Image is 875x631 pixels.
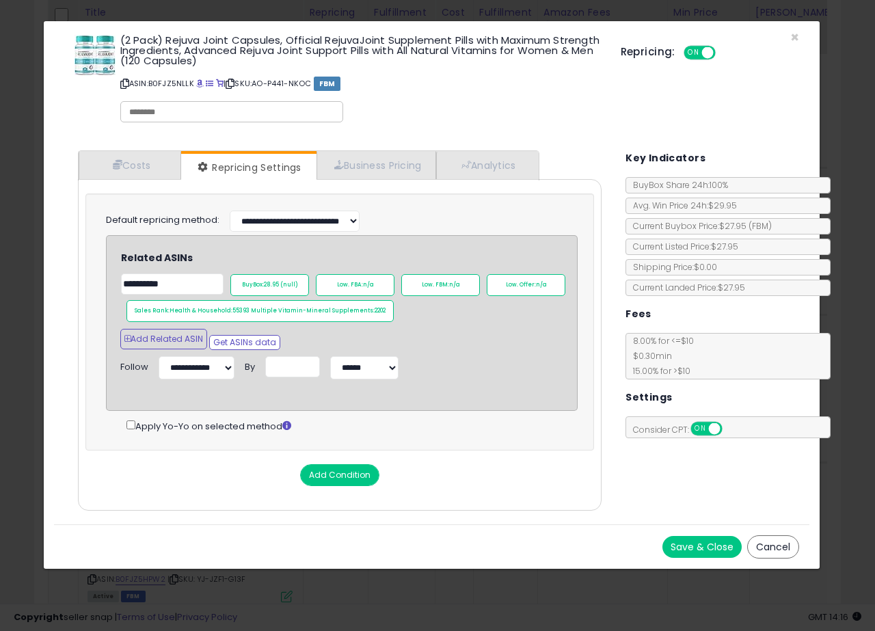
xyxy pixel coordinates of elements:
[626,282,745,293] span: Current Landed Price: $27.95
[316,274,394,296] div: Low. FBA:
[126,418,578,433] div: Apply Yo-Yo on selected method
[120,72,600,94] p: ASIN: B0FJZ5NLLK | SKU: AO-P441-NKOC
[625,389,672,406] h5: Settings
[747,535,799,559] button: Cancel
[713,47,735,59] span: OFF
[536,281,547,288] span: n/a
[126,300,394,322] div: Sales Rank:
[120,329,207,349] button: Add Related ASIN
[106,214,219,227] label: Default repricing method:
[685,47,702,59] span: ON
[625,306,651,323] h5: Fees
[626,335,694,377] span: 8.00 % for <= $10
[121,253,587,263] h4: Related ASINs
[230,274,309,296] div: BuyBox:
[181,154,315,181] a: Repricing Settings
[662,536,742,558] button: Save & Close
[449,281,460,288] span: n/a
[626,220,772,232] span: Current Buybox Price:
[692,423,709,435] span: ON
[209,335,280,350] button: Get ASINs data
[401,274,480,296] div: Low. FBM:
[216,78,224,89] a: Your listing only
[300,464,379,486] button: Add Condition
[626,241,738,252] span: Current Listed Price: $27.95
[749,220,772,232] span: ( FBM )
[626,365,690,377] span: 15.00 % for > $10
[314,77,341,91] span: FBM
[196,78,204,89] a: BuyBox page
[626,350,672,362] span: $0.30 min
[487,274,565,296] div: Low. Offer:
[206,78,213,89] a: All offer listings
[264,281,298,288] span: 28.95 (null)
[626,261,717,273] span: Shipping Price: $0.00
[245,356,255,374] div: By
[626,200,737,211] span: Avg. Win Price 24h: $29.95
[625,150,705,167] h5: Key Indicators
[621,46,675,57] h5: Repricing:
[436,151,537,179] a: Analytics
[719,220,772,232] span: $27.95
[79,151,181,179] a: Costs
[721,423,742,435] span: OFF
[626,179,728,191] span: BuyBox Share 24h: 100%
[363,281,374,288] span: n/a
[75,35,116,76] img: 51UqE1Le3CL._SL60_.jpg
[317,151,436,179] a: Business Pricing
[790,27,799,47] span: ×
[170,307,386,314] span: Health & Household:55393 Multiple Vitamin-Mineral Supplements:2202
[120,356,148,374] div: Follow
[120,35,600,66] h3: (2 Pack) Rejuva Joint Capsules, Official RejuvaJoint Supplement Pills with Maximum Strength Ingre...
[626,424,740,435] span: Consider CPT:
